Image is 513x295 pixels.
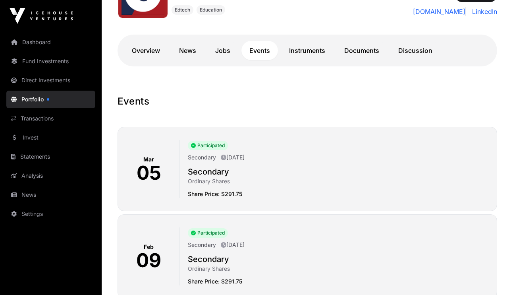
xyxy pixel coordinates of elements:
a: Events [241,41,278,60]
a: Jobs [207,41,238,60]
a: Overview [124,41,168,60]
a: Statements [6,148,95,165]
p: Share Price: $291.75 [188,190,490,198]
p: Ordinary Shares [188,177,490,185]
span: Participated [188,228,228,238]
a: Analysis [6,167,95,184]
a: News [171,41,204,60]
a: Direct Investments [6,72,95,89]
a: Dashboard [6,33,95,51]
nav: Tabs [124,41,491,60]
a: Transactions [6,110,95,127]
p: 09 [136,251,161,270]
a: LinkedIn [469,7,497,16]
span: Participated [188,141,228,150]
p: [DATE] [221,241,245,249]
h2: Secondary [188,254,490,265]
a: News [6,186,95,204]
p: Ordinary Shares [188,265,490,273]
iframe: Chat Widget [473,257,513,295]
a: Documents [336,41,387,60]
a: Invest [6,129,95,146]
p: Mar [143,155,154,163]
p: [DATE] [221,153,245,161]
a: Settings [6,205,95,223]
h1: Events [118,95,497,108]
a: [DOMAIN_NAME] [413,7,466,16]
p: 05 [137,163,161,182]
span: Education [200,7,222,13]
h2: Secondary [188,166,490,177]
img: Icehouse Ventures Logo [10,8,73,24]
p: Share Price: $291.75 [188,278,490,285]
span: Edtech [175,7,190,13]
p: Secondary [188,241,216,249]
a: Portfolio [6,91,95,108]
a: Instruments [281,41,333,60]
p: Feb [144,243,154,251]
p: Secondary [188,153,216,161]
a: Discussion [390,41,440,60]
a: Fund Investments [6,52,95,70]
